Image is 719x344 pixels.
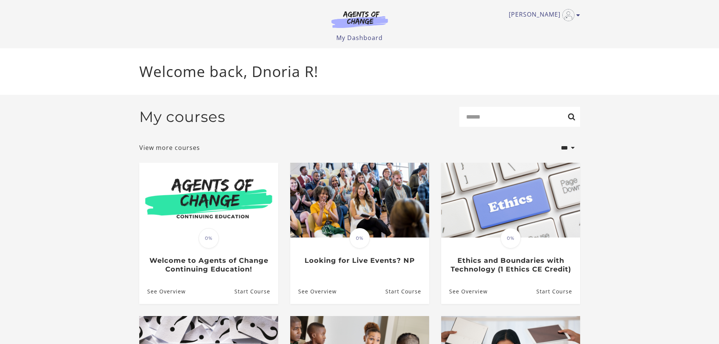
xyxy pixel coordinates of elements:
a: Toggle menu [509,9,576,21]
a: My Dashboard [336,34,383,42]
span: 0% [349,228,370,248]
a: Looking for Live Events? NP: See Overview [290,279,337,304]
img: Agents of Change Logo [323,11,396,28]
a: Welcome to Agents of Change Continuing Education!: See Overview [139,279,186,304]
a: View more courses [139,143,200,152]
h3: Welcome to Agents of Change Continuing Education! [147,256,270,273]
h3: Ethics and Boundaries with Technology (1 Ethics CE Credit) [449,256,572,273]
a: Welcome to Agents of Change Continuing Education!: Resume Course [234,279,278,304]
span: 0% [500,228,521,248]
a: Ethics and Boundaries with Technology (1 Ethics CE Credit): Resume Course [536,279,580,304]
p: Welcome back, Dnoria R! [139,60,580,83]
a: Looking for Live Events? NP: Resume Course [385,279,429,304]
span: 0% [199,228,219,248]
h2: My courses [139,108,225,126]
h3: Looking for Live Events? NP [298,256,421,265]
a: Ethics and Boundaries with Technology (1 Ethics CE Credit): See Overview [441,279,488,304]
